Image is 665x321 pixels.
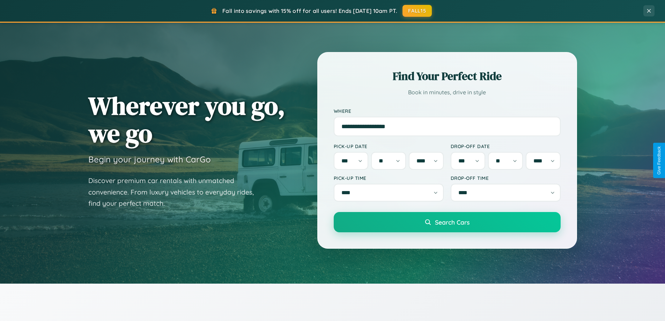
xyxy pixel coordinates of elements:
span: Search Cars [435,218,470,226]
p: Discover premium car rentals with unmatched convenience. From luxury vehicles to everyday rides, ... [88,175,263,209]
h3: Begin your journey with CarGo [88,154,211,165]
label: Drop-off Time [451,175,561,181]
p: Book in minutes, drive in style [334,87,561,97]
div: Give Feedback [657,146,662,175]
label: Drop-off Date [451,143,561,149]
h1: Wherever you go, we go [88,92,285,147]
label: Pick-up Time [334,175,444,181]
span: Fall into savings with 15% off for all users! Ends [DATE] 10am PT. [222,7,397,14]
button: FALL15 [402,5,432,17]
label: Where [334,108,561,114]
h2: Find Your Perfect Ride [334,68,561,84]
label: Pick-up Date [334,143,444,149]
button: Search Cars [334,212,561,232]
